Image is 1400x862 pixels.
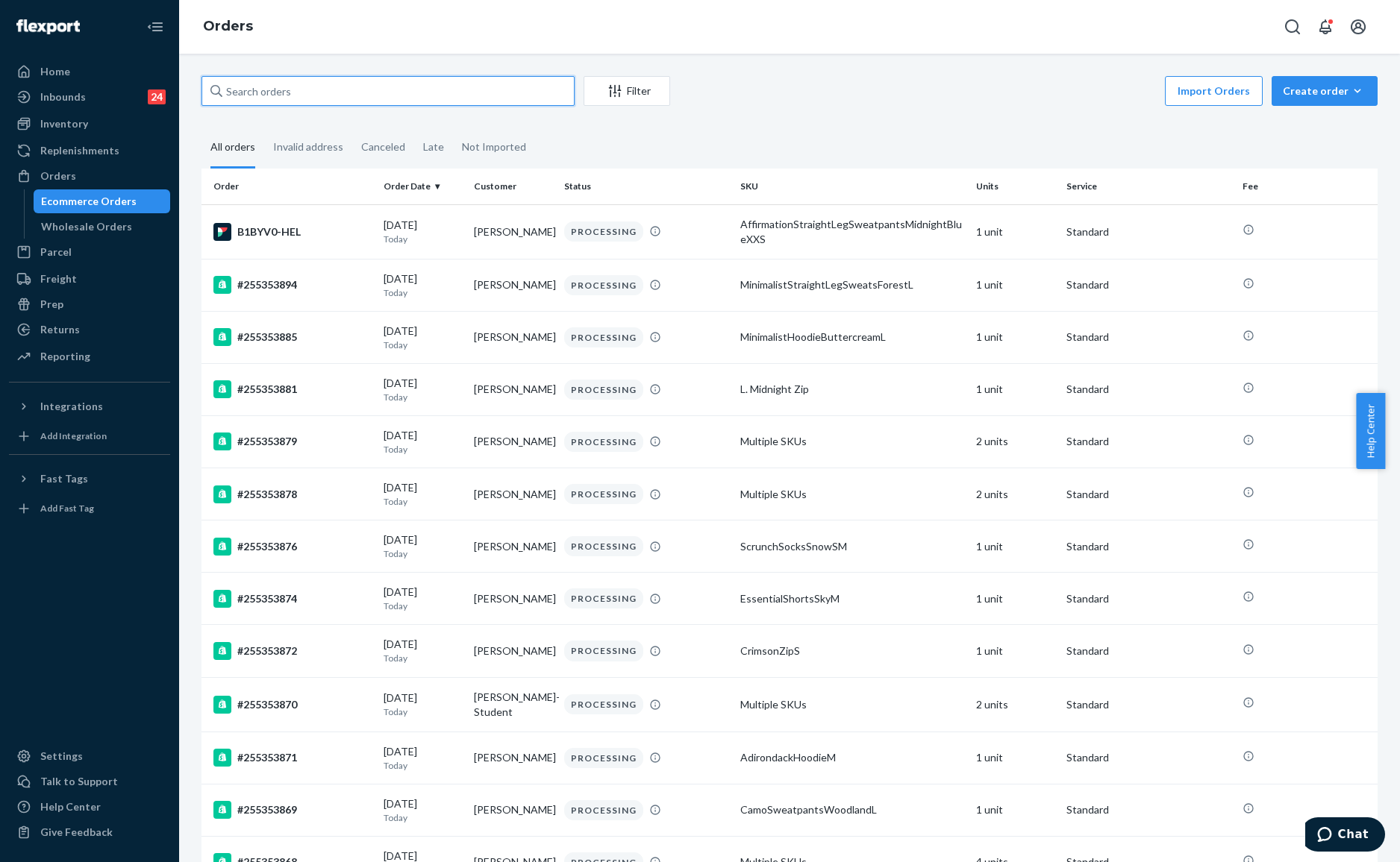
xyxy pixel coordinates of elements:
[213,538,372,556] div: #255353876
[40,825,113,840] div: Give Feedback
[734,468,969,520] td: Multiple SKUs
[213,223,372,241] div: B1BYV0-HEL
[16,19,80,34] img: Flexport logo
[9,240,170,264] a: Parcel
[734,169,969,204] th: SKU
[564,380,643,400] div: PROCESSING
[468,415,558,468] td: [PERSON_NAME]
[1066,539,1231,554] p: Standard
[1356,393,1385,469] button: Help Center
[564,432,643,452] div: PROCESSING
[468,677,558,732] td: [PERSON_NAME]- Student
[468,732,558,784] td: [PERSON_NAME]
[468,363,558,415] td: [PERSON_NAME]
[213,485,372,503] div: #255353878
[213,696,372,714] div: #255353870
[40,271,77,286] div: Freight
[40,297,63,312] div: Prep
[9,744,170,768] a: Settings
[1066,224,1231,239] p: Standard
[1066,330,1231,345] p: Standard
[40,116,88,131] div: Inventory
[384,271,462,299] div: [DATE]
[9,394,170,418] button: Integrations
[468,311,558,363] td: [PERSON_NAME]
[9,164,170,188] a: Orders
[384,391,462,403] p: Today
[740,644,963,658] div: CrimsonZipS
[9,112,170,136] a: Inventory
[384,428,462,456] div: [DATE]
[384,443,462,456] p: Today
[191,5,265,48] ol: breadcrumbs
[970,204,1060,259] td: 1 unit
[1066,487,1231,502] p: Standard
[148,89,166,104] div: 24
[734,415,969,468] td: Multiple SKUs
[1066,802,1231,817] p: Standard
[740,802,963,817] div: CamoSweatpantsWoodlandL
[970,259,1060,311] td: 1 unit
[1343,12,1373,42] button: Open account menu
[34,189,171,213] a: Ecommerce Orders
[1283,84,1366,98] div: Create order
[384,600,462,612] p: Today
[40,471,88,486] div: Fast Tags
[564,748,643,768] div: PROCESSING
[40,64,70,79] div: Home
[384,759,462,772] p: Today
[740,217,963,247] div: AffirmationStraightLegSweatpantsMidnightBlueXXS
[9,770,170,793] button: Talk to Support
[1066,277,1231,292] p: Standard
[468,520,558,573] td: [PERSON_NAME]
[468,468,558,520] td: [PERSON_NAME]
[201,169,378,204] th: Order
[40,502,94,515] div: Add Fast Tag
[213,432,372,450] div: #255353879
[1165,76,1263,106] button: Import Orders
[1237,169,1378,204] th: Fee
[40,799,101,814] div: Help Center
[564,484,643,504] div: PROCESSING
[1060,169,1237,204] th: Service
[564,275,643,295] div: PROCESSING
[213,590,372,608] div: #255353874
[384,532,462,560] div: [DATE]
[9,318,170,342] a: Returns
[34,215,171,239] a: Wholesale Orders
[213,328,372,346] div: #255353885
[384,796,462,824] div: [DATE]
[384,376,462,403] div: [DATE]
[384,324,462,351] div: [DATE]
[970,784,1060,836] td: 1 unit
[564,641,643,661] div: PROCESSING
[9,820,170,844] button: Give Feedback
[740,277,963,292] div: MinimalistStraightLegSweatsForestL
[40,322,80,337] div: Returns
[40,399,103,414] div: Integrations
[9,292,170,316] a: Prep
[384,811,462,824] p: Today
[1066,697,1231,712] p: Standard
[384,637,462,664] div: [DATE]
[740,382,963,397] div: L. Midnight Zip
[740,330,963,345] div: MinimalistHoodieButtercreamL
[213,380,372,398] div: #255353881
[740,591,963,606] div: EssentialShortsSkyM
[468,204,558,259] td: [PERSON_NAME]
[1310,12,1340,42] button: Open notifications
[468,259,558,311] td: [PERSON_NAME]
[558,169,734,204] th: Status
[423,128,444,166] div: Late
[970,169,1060,204] th: Units
[384,286,462,299] p: Today
[9,267,170,291] a: Freight
[9,85,170,109] a: Inbounds24
[361,128,405,166] div: Canceled
[384,744,462,772] div: [DATE]
[384,652,462,664] p: Today
[1066,644,1231,658] p: Standard
[41,219,132,234] div: Wholesale Orders
[970,363,1060,415] td: 1 unit
[378,169,468,204] th: Order Date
